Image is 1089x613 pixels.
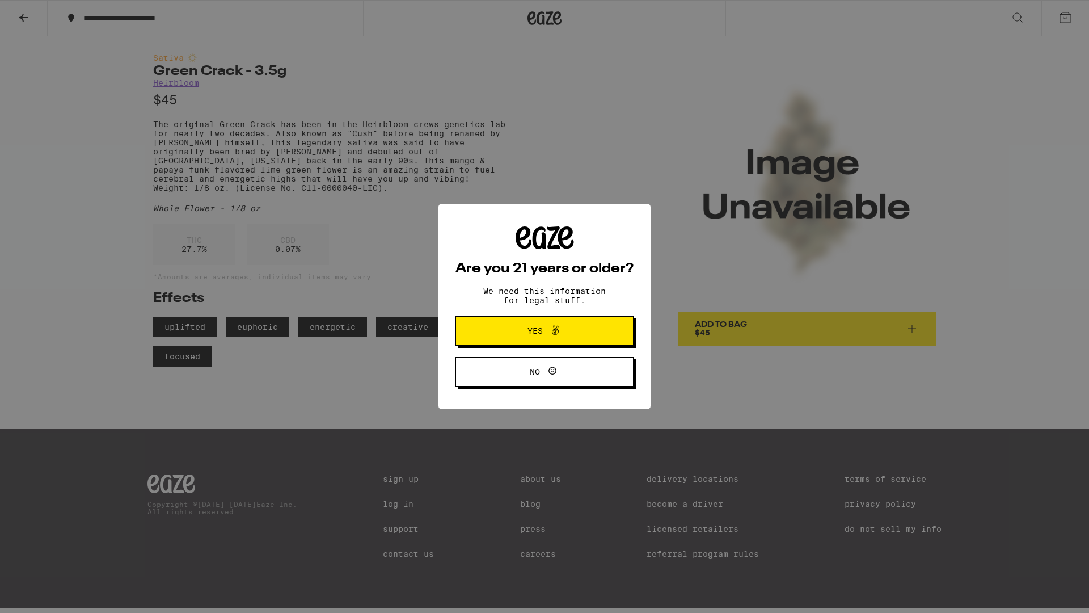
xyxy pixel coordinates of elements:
h2: Are you 21 years or older? [455,262,634,276]
button: No [455,357,634,387]
span: No [530,368,540,376]
p: We need this information for legal stuff. [474,287,615,305]
button: Yes [455,316,634,346]
span: Yes [527,327,543,335]
iframe: Opens a widget where you can find more information [1018,579,1078,607]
